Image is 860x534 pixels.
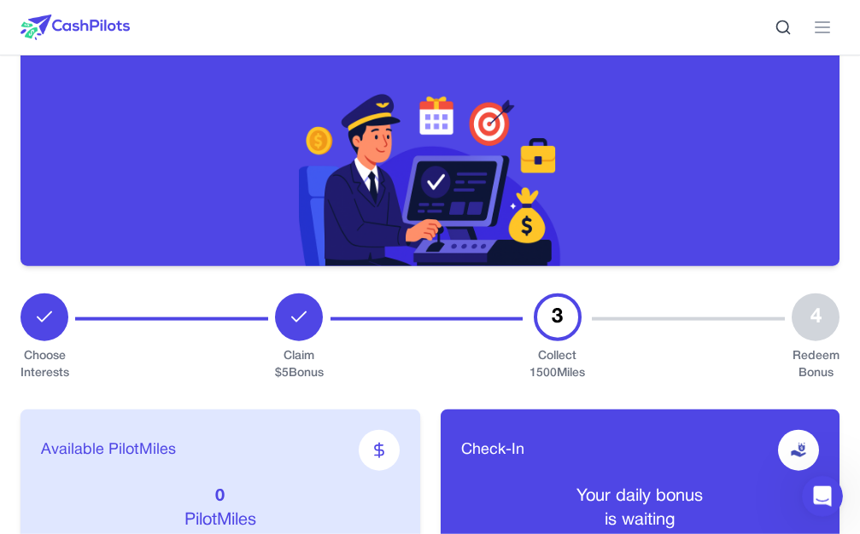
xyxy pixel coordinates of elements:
span: is waiting [605,513,675,528]
iframe: Intercom live chat [802,476,843,517]
p: 0 [41,485,400,508]
span: Available PilotMiles [41,438,176,462]
div: Choose Interests [20,348,68,382]
div: Redeem Bonus [792,348,840,382]
span: Check-In [461,438,524,462]
p: PilotMiles [41,508,400,532]
div: 3 [534,293,582,341]
div: 4 [792,293,840,341]
p: Your daily bonus [461,485,820,508]
img: CashPilots Logo [20,15,130,40]
div: Collect 1500 Miles [529,348,585,382]
div: Claim $ 5 Bonus [275,348,324,382]
img: receive-dollar [790,442,807,459]
img: Header decoration [299,78,562,266]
